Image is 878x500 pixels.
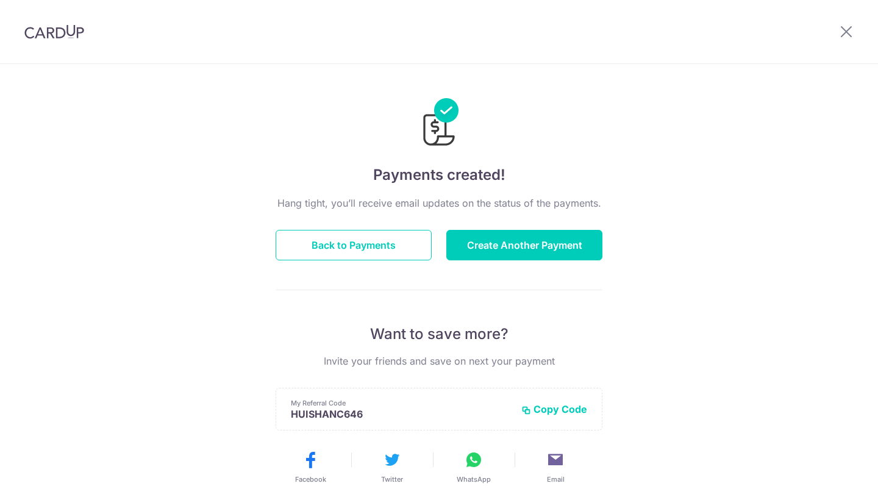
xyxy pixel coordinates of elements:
h4: Payments created! [276,164,602,186]
p: Hang tight, you’ll receive email updates on the status of the payments. [276,196,602,210]
button: Email [519,450,591,484]
button: Facebook [274,450,346,484]
img: CardUp [24,24,84,39]
button: Twitter [356,450,428,484]
button: Back to Payments [276,230,432,260]
p: HUISHANC646 [291,408,512,420]
img: Payments [419,98,459,149]
iframe: Opens a widget where you can find more information [799,463,866,494]
span: WhatsApp [457,474,491,484]
button: WhatsApp [438,450,510,484]
span: Facebook [295,474,326,484]
p: Want to save more? [276,324,602,344]
p: Invite your friends and save on next your payment [276,354,602,368]
button: Copy Code [521,403,587,415]
p: My Referral Code [291,398,512,408]
span: Twitter [381,474,403,484]
span: Email [547,474,565,484]
button: Create Another Payment [446,230,602,260]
